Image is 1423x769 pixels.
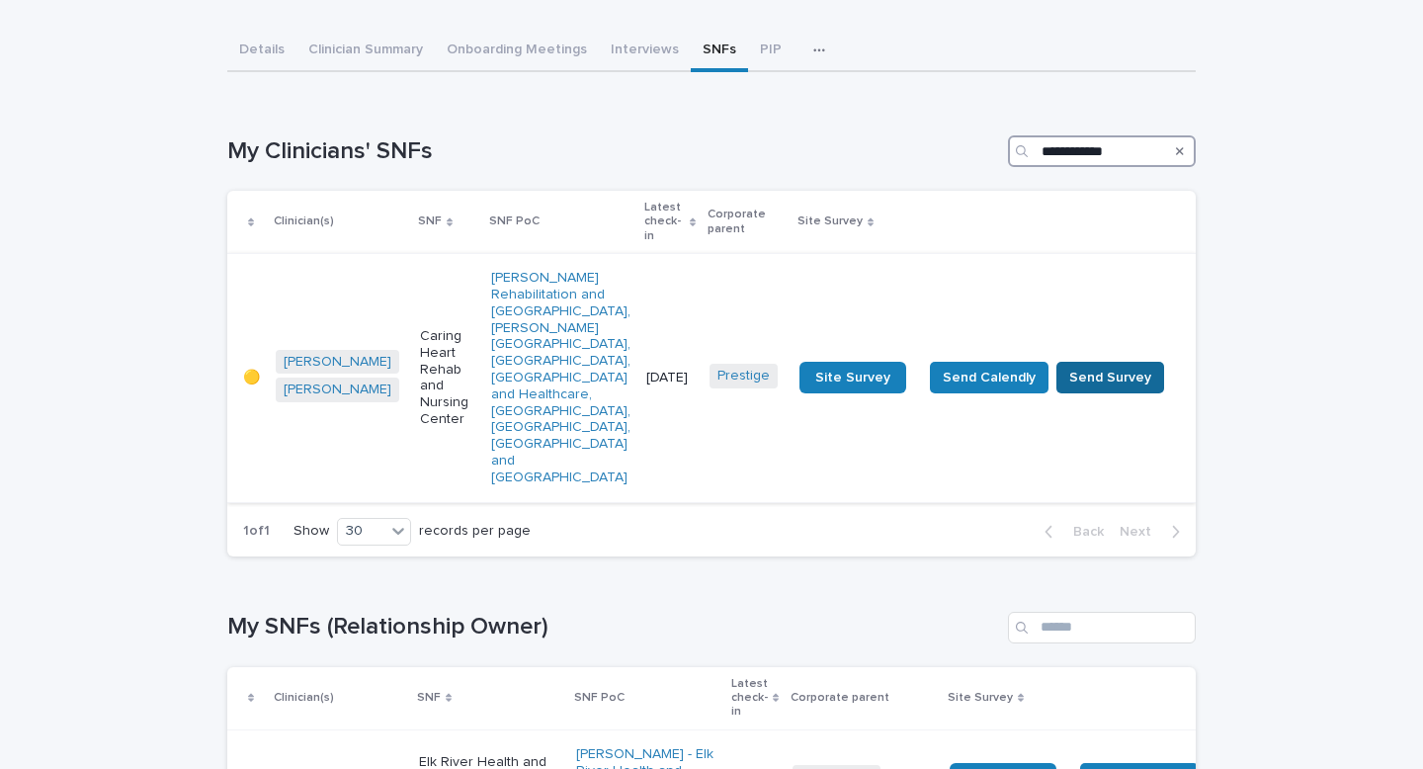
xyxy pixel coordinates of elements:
[930,362,1048,393] button: Send Calendly
[491,270,630,485] a: [PERSON_NAME] Rehabilitation and [GEOGRAPHIC_DATA], [PERSON_NAME][GEOGRAPHIC_DATA], [GEOGRAPHIC_D...
[284,382,391,398] a: [PERSON_NAME]
[1008,135,1196,167] input: Search
[293,523,329,540] p: Show
[799,362,906,393] a: Site Survey
[418,211,442,232] p: SNF
[943,368,1036,387] span: Send Calendly
[417,687,441,709] p: SNF
[489,211,540,232] p: SNF PoC
[708,204,786,240] p: Corporate parent
[1056,362,1164,393] button: Send Survey
[1029,523,1112,541] button: Back
[227,507,286,555] p: 1 of 1
[1112,523,1196,541] button: Next
[284,354,391,371] a: [PERSON_NAME]
[420,328,475,428] p: Caring Heart Rehab and Nursing Center
[227,31,296,72] button: Details
[948,687,1013,709] p: Site Survey
[227,137,1000,166] h1: My Clinicians' SNFs
[1008,612,1196,643] input: Search
[646,370,694,386] p: [DATE]
[599,31,691,72] button: Interviews
[296,31,435,72] button: Clinician Summary
[1120,525,1163,539] span: Next
[748,31,794,72] button: PIP
[243,370,260,386] p: 🟡
[274,211,334,232] p: Clinician(s)
[644,197,685,247] p: Latest check-in
[227,613,1000,641] h1: My SNFs (Relationship Owner)
[731,673,768,724] p: Latest check-in
[1061,525,1104,539] span: Back
[227,254,1196,502] tr: 🟡[PERSON_NAME] [PERSON_NAME] Caring Heart Rehab and Nursing Center[PERSON_NAME] Rehabilitation an...
[338,521,385,542] div: 30
[797,211,863,232] p: Site Survey
[717,368,770,384] a: Prestige
[574,687,625,709] p: SNF PoC
[691,31,748,72] button: SNFs
[1069,368,1151,387] span: Send Survey
[419,523,531,540] p: records per page
[435,31,599,72] button: Onboarding Meetings
[274,687,334,709] p: Clinician(s)
[815,371,890,384] span: Site Survey
[791,687,889,709] p: Corporate parent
